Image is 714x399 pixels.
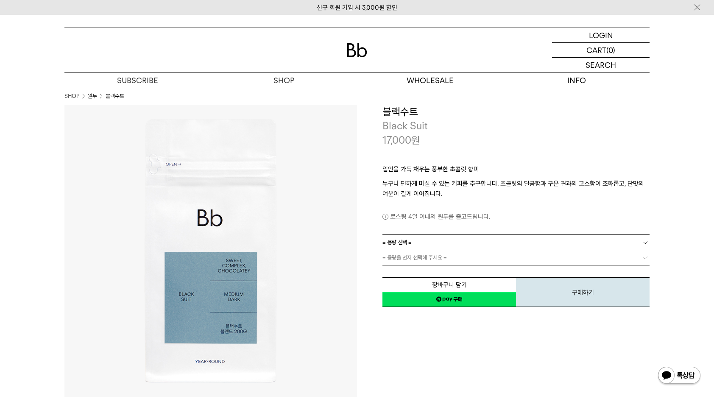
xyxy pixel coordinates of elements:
[64,105,357,397] img: 블랙수트
[382,105,650,119] h3: 블랙수트
[411,134,420,146] span: 원
[586,43,606,57] p: CART
[382,164,650,179] p: 입안을 가득 채우는 풍부한 초콜릿 향미
[503,73,650,88] p: INFO
[88,92,97,100] a: 원두
[382,292,516,307] a: 새창
[382,235,412,250] span: = 용량 선택 =
[211,73,357,88] a: SHOP
[589,28,613,42] p: LOGIN
[657,366,701,386] img: 카카오톡 채널 1:1 채팅 버튼
[382,133,420,148] p: 17,000
[586,58,616,73] p: SEARCH
[357,73,503,88] p: WHOLESALE
[106,92,124,100] li: 블랙수트
[382,250,447,265] span: = 용량을 먼저 선택해 주세요 =
[552,28,650,43] a: LOGIN
[606,43,615,57] p: (0)
[382,277,516,292] button: 장바구니 담기
[552,43,650,58] a: CART (0)
[516,277,650,307] button: 구매하기
[317,4,397,11] a: 신규 회원 가입 시 3,000원 할인
[382,179,650,199] p: 누구나 편하게 마실 수 있는 커피를 추구합니다. 초콜릿의 달콤함과 구운 견과의 고소함이 조화롭고, 단맛의 여운이 길게 이어집니다.
[64,73,211,88] a: SUBSCRIBE
[347,43,367,57] img: 로고
[382,212,650,222] p: 로스팅 4일 이내의 원두를 출고드립니다.
[64,92,79,100] a: SHOP
[382,119,650,133] p: Black Suit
